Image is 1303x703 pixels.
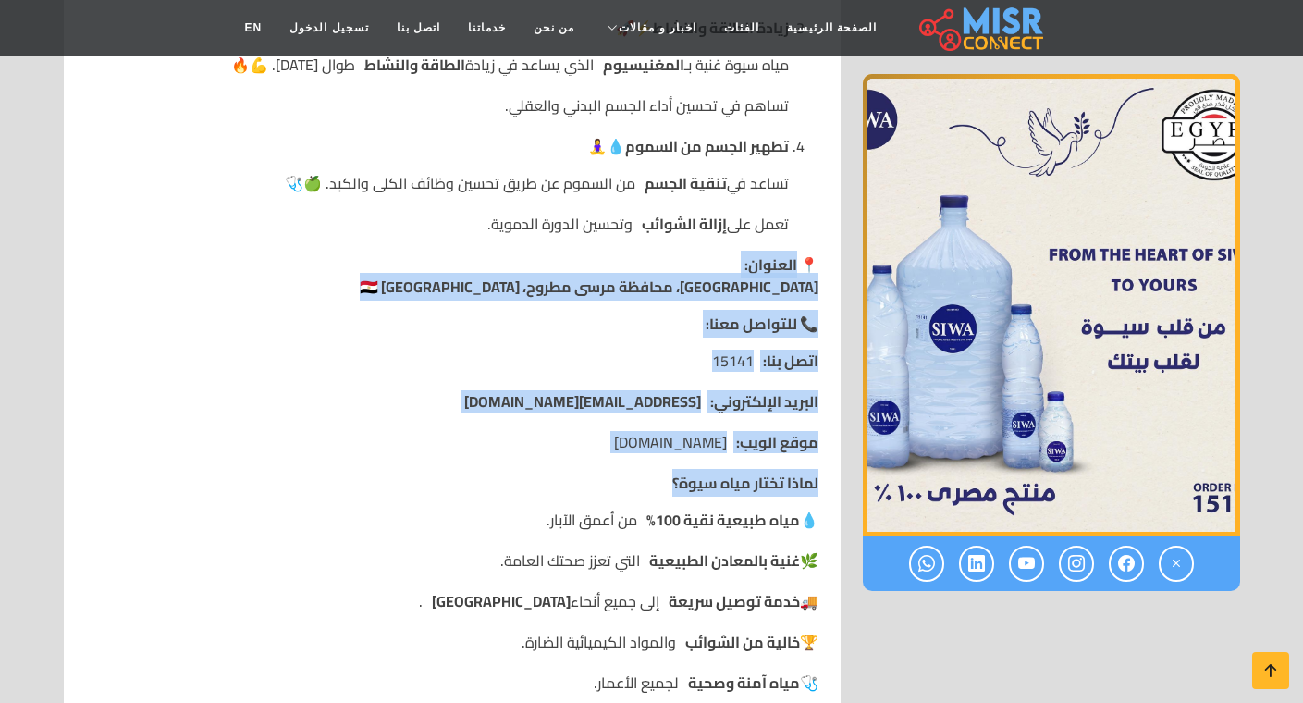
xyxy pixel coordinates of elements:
[710,10,773,45] a: الفئات
[685,631,800,653] strong: خالية من الشوائب
[863,74,1240,536] img: شركة سيوة للمياه الطبيعية
[706,310,818,338] strong: 📞 للتواصل معنا:
[432,590,571,612] strong: [GEOGRAPHIC_DATA]
[763,350,818,372] strong: اتصل بنا:
[116,94,789,117] li: تساهم في تحسين أداء الجسم البدني والعقلي.
[588,10,710,45] a: اخبار و مقالات
[520,10,588,45] a: من نحن
[646,509,800,531] strong: مياه طبيعية نقية 100%
[863,74,1240,536] div: 1 / 1
[454,10,520,45] a: خدماتنا
[736,431,818,453] strong: موقع الويب:
[86,509,818,531] li: 💧 من أعمق الآبار.
[619,19,696,36] span: اخبار و مقالات
[642,213,727,235] strong: إزالة الشوائب
[86,431,818,453] li: [DOMAIN_NAME]
[364,54,465,76] strong: الطاقة والنشاط
[919,5,1043,51] img: main.misr_connect
[744,251,818,278] strong: 📍 العنوان:
[464,390,701,413] a: [EMAIL_ADDRESS][DOMAIN_NAME]
[86,350,818,372] li: 15141
[116,213,789,235] li: تعمل على وتحسين الدورة الدموية.
[86,549,818,572] li: 🌿 التي تعزز صحتك العامة.
[116,54,789,76] li: مياه سيوة غنية بـ الذي يساعد في زيادة طوال [DATE]. 💪🔥
[86,590,818,612] li: 🚚 إلى جميع أنحاء .
[688,672,800,694] strong: مياه آمنة وصحية
[231,10,277,45] a: EN
[360,273,818,301] strong: [GEOGRAPHIC_DATA]، محافظة مرسى مطروح، [GEOGRAPHIC_DATA] 🇪🇬
[710,390,818,413] strong: البريد الإلكتروني:
[672,469,818,497] strong: لماذا تختار مياه سيوة؟
[116,172,789,194] li: تساعد في من السموم عن طريق تحسين وظائف الكلى والكبد. 🍏🩺
[773,10,891,45] a: الصفحة الرئيسية
[645,172,727,194] strong: تنقية الجسم
[603,54,684,76] strong: المغنيسيوم
[669,590,800,612] strong: خدمة توصيل سريعة
[116,135,789,157] p: 💧🧘‍♀️
[383,10,454,45] a: اتصل بنا
[625,132,789,160] strong: تطهير الجسم من السموم
[86,672,818,694] li: 🩺 لجميع الأعمار.
[649,549,800,572] strong: غنية بالمعادن الطبيعية
[276,10,382,45] a: تسجيل الدخول
[86,631,818,653] li: 🏆 والمواد الكيميائية الضارة.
